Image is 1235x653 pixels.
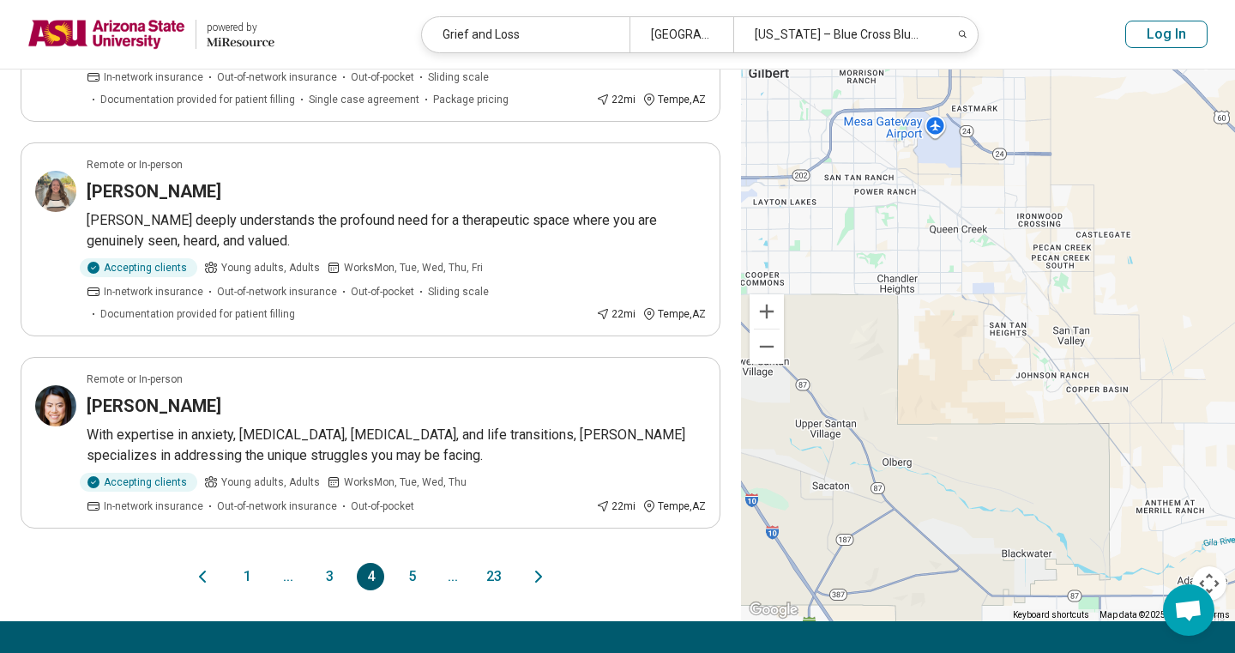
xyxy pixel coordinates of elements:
span: Out-of-pocket [351,499,414,514]
div: Tempe , AZ [642,92,706,107]
button: 3 [316,563,343,590]
img: Arizona State University [27,14,185,55]
button: Previous page [192,563,213,590]
span: In-network insurance [104,499,203,514]
div: [US_STATE] – Blue Cross Blue Shield [733,17,941,52]
img: Google [745,599,802,621]
div: Tempe , AZ [642,499,706,514]
h3: [PERSON_NAME] [87,394,221,418]
button: Zoom in [750,294,784,329]
button: Map camera controls [1192,566,1226,601]
span: Works Mon, Tue, Wed, Thu, Fri [344,260,483,275]
span: Sliding scale [428,70,489,85]
a: Open this area in Google Maps (opens a new window) [745,599,802,621]
div: 22 mi [596,499,636,514]
span: Documentation provided for patient filling [100,92,295,107]
button: Keyboard shortcuts [1013,609,1089,621]
span: Works Mon, Tue, Wed, Thu [344,475,467,490]
div: 22 mi [596,92,636,107]
a: Terms (opens in new tab) [1205,610,1230,620]
span: Map data ©2025 Google [1099,610,1195,620]
span: Out-of-network insurance [217,284,337,299]
button: Log In [1125,21,1208,48]
h3: [PERSON_NAME] [87,179,221,203]
button: 4 [357,563,384,590]
span: Young adults, Adults [221,260,320,275]
p: Remote or In-person [87,157,183,172]
p: Remote or In-person [87,372,183,387]
button: Next page [528,563,549,590]
span: Single case agreement [309,92,419,107]
a: Arizona State Universitypowered by [27,14,274,55]
span: ... [274,563,302,590]
div: powered by [207,20,274,35]
span: In-network insurance [104,70,203,85]
span: Out-of-pocket [351,70,414,85]
button: 5 [398,563,425,590]
div: [GEOGRAPHIC_DATA] [630,17,733,52]
div: Open chat [1163,584,1214,636]
p: With expertise in anxiety, [MEDICAL_DATA], [MEDICAL_DATA], and life transitions, [PERSON_NAME] sp... [87,425,706,466]
span: In-network insurance [104,284,203,299]
span: Young adults, Adults [221,475,320,490]
button: 23 [480,563,508,590]
div: Accepting clients [80,473,197,492]
span: ... [439,563,467,590]
span: Out-of-network insurance [217,70,337,85]
span: Documentation provided for patient filling [100,306,295,322]
span: Out-of-network insurance [217,499,337,514]
span: Sliding scale [428,284,489,299]
p: [PERSON_NAME] deeply understands the profound need for a therapeutic space where you are genuinel... [87,210,706,251]
span: Out-of-pocket [351,284,414,299]
span: Package pricing [433,92,509,107]
div: 22 mi [596,306,636,322]
div: Tempe , AZ [642,306,706,322]
div: Grief and Loss [422,17,630,52]
button: 1 [233,563,261,590]
div: Accepting clients [80,258,197,277]
button: Zoom out [750,330,784,364]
